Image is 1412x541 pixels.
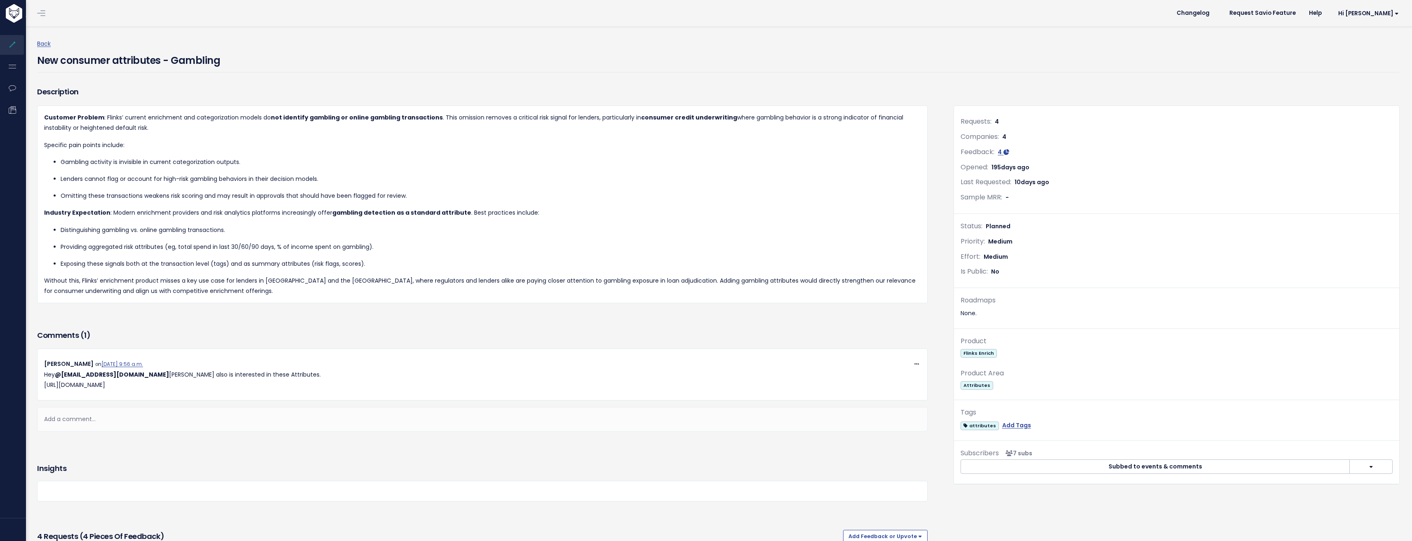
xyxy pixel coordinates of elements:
[1002,420,1031,431] a: Add Tags
[4,4,68,23] img: logo-white.9d6f32f41409.svg
[37,330,928,341] h3: Comments ( )
[961,221,982,231] span: Status:
[61,157,921,167] p: Gambling activity is invisible in current categorization outputs.
[961,132,999,141] span: Companies:
[984,253,1008,261] span: Medium
[1177,10,1210,16] span: Changelog
[61,174,921,184] p: Lenders cannot flag or account for high-risk gambling behaviors in their decision models.
[44,208,110,217] strong: Industry Expectation
[37,463,66,474] h3: Insights
[961,407,1393,419] div: Tags
[1338,10,1399,16] span: Hi [PERSON_NAME]
[44,113,104,122] strong: Customer Problem
[961,147,994,157] span: Feedback:
[961,349,996,358] span: Flinks Enrich
[37,40,51,48] a: Back
[1223,7,1302,19] a: Request Savio Feature
[961,162,988,172] span: Opened:
[961,459,1350,474] button: Subbed to events & comments
[271,113,443,122] strong: not identify gambling or online gambling transactions
[44,208,921,218] p: : Modern enrichment providers and risk analytics platforms increasingly offer . Best practices in...
[44,276,921,296] p: Without this, Flinks’ enrichment product misses a key use case for lenders in [GEOGRAPHIC_DATA] a...
[961,295,1393,307] div: Roadmaps
[1302,7,1328,19] a: Help
[961,308,1393,319] div: None.
[998,148,1009,156] a: 4
[961,448,999,458] span: Subscribers
[101,361,143,368] a: [DATE] 9:56 a.m.
[995,117,999,126] span: 4
[961,420,999,431] a: attributes
[1006,193,1009,201] span: -
[61,225,921,235] p: Distinguishing gambling vs. online gambling transactions.
[998,148,1002,156] span: 4
[961,267,988,276] span: Is Public:
[961,381,993,390] span: Attributes
[44,360,94,368] span: [PERSON_NAME]
[1002,133,1006,141] span: 4
[37,86,928,98] h3: Description
[55,370,169,379] span: Bianca Chamberland
[961,177,1011,187] span: Last Requested:
[988,237,1013,246] span: Medium
[641,113,737,122] strong: consumer credit underwriting
[991,163,1029,171] span: 195
[1021,178,1049,186] span: days ago
[37,407,928,431] div: Add a comment...
[961,237,985,246] span: Priority:
[37,49,220,68] h4: New consumer attributes - Gambling
[44,112,921,133] p: : Flinks’ current enrichment and categorization models do . This omission removes a critical risk...
[44,370,921,390] p: Hey [PERSON_NAME] also is interested in these Attributes. [URL][DOMAIN_NAME]
[986,222,1010,230] span: Planned
[1002,449,1032,457] span: <p><strong>Subscribers</strong><br><br> - Klaus Lima<br> - Sara Ahmad<br> - Hessam Abbasi<br> - P...
[961,422,999,430] span: attributes
[44,140,921,150] p: Specific pain points include:
[961,335,1393,347] div: Product
[95,361,143,368] span: on
[1001,163,1029,171] span: days ago
[961,252,980,261] span: Effort:
[61,259,921,269] p: Exposing these signals both at the transaction level (tags) and as summary attributes (risk flags...
[1015,178,1049,186] span: 10
[332,208,471,217] strong: gambling detection as a standard attribute
[961,368,1393,379] div: Product Area
[1328,7,1405,20] a: Hi [PERSON_NAME]
[61,191,921,201] p: Omitting these transactions weakens risk scoring and may result in approvals that should have bee...
[84,330,87,340] span: 1
[991,267,999,276] span: No
[961,117,991,126] span: Requests:
[961,192,1002,202] span: Sample MRR:
[61,242,921,252] p: Providing aggregated risk attributes (eg, total spend in last 30/60/90 days, % of income spent on...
